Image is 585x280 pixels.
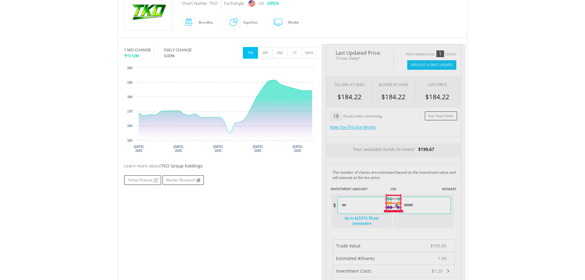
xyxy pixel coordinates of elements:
[243,47,258,59] button: 1M
[253,145,263,152] text: [DATE] 2025
[127,124,132,128] text: 160
[258,47,273,59] button: 3M
[124,47,151,53] div: 1 MO CHANGE
[162,175,204,185] a: Market Research
[272,47,287,59] button: 6M
[124,175,161,185] a: Yahoo Finance
[124,163,317,169] div: Learn more about
[240,15,258,30] div: Equities
[174,145,183,152] text: [DATE] 2025
[292,145,302,152] text: [DATE] 2025
[124,65,317,157] div: Chart. Highcharts interactive chart.
[285,15,299,30] div: Media
[302,47,317,59] button: MAX
[127,95,132,99] text: 180
[287,47,302,59] button: 1Y
[127,139,132,142] text: 150
[164,47,212,53] div: DAILY CHANGE
[161,163,203,169] span: TKO Group holdings
[127,81,132,84] text: 190
[196,15,213,30] div: Bundles
[213,145,223,152] text: [DATE] 2025
[134,145,143,152] text: [DATE] 2025
[164,53,175,58] span: 0.00%
[128,53,139,58] span: 9.12%
[127,110,132,113] text: 170
[127,66,132,70] text: 200
[124,65,317,157] svg: Interactive chart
